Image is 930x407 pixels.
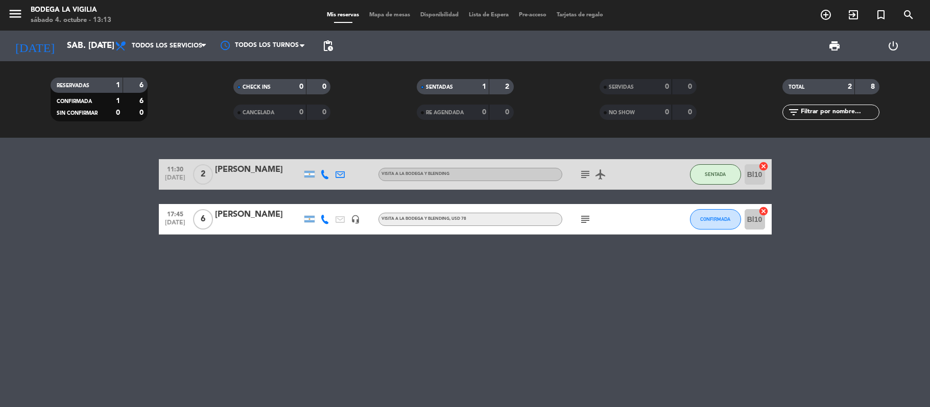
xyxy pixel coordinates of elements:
span: Pre-acceso [514,12,552,18]
span: Disponibilidad [415,12,464,18]
span: CONFIRMADA [700,216,730,222]
strong: 1 [482,83,486,90]
strong: 0 [322,83,328,90]
span: Tarjetas de regalo [552,12,608,18]
div: [PERSON_NAME] [215,163,302,176]
span: Lista de Espera [464,12,514,18]
strong: 2 [848,83,852,90]
i: search [902,9,915,21]
span: CANCELADA [243,110,274,115]
span: VISITA A LA BODEGA Y BLENDING [381,217,466,221]
i: add_circle_outline [820,9,832,21]
span: 6 [193,209,213,230]
strong: 1 [116,97,120,105]
i: cancel [758,206,769,216]
button: menu [8,6,23,25]
span: NO SHOW [609,110,635,115]
span: CONFIRMADA [57,99,92,104]
button: SENTADA [690,164,741,185]
strong: 0 [688,109,694,116]
i: turned_in_not [875,9,887,21]
span: SENTADAS [426,85,453,90]
strong: 0 [688,83,694,90]
span: 17:45 [162,208,188,219]
i: cancel [758,161,769,171]
strong: 0 [505,109,511,116]
div: [PERSON_NAME] [215,208,302,221]
strong: 0 [299,83,303,90]
input: Filtrar por nombre... [800,107,879,118]
strong: 0 [322,109,328,116]
span: 11:30 [162,163,188,174]
span: CHECK INS [243,85,271,90]
i: menu [8,6,23,21]
strong: 0 [665,109,669,116]
i: exit_to_app [847,9,860,21]
strong: 6 [139,82,146,89]
span: pending_actions [322,40,334,52]
strong: 0 [665,83,669,90]
i: subject [579,168,591,181]
i: power_settings_new [887,40,899,52]
span: print [828,40,841,52]
strong: 0 [116,109,120,116]
span: Mis reservas [322,12,364,18]
span: RESERVADAS [57,83,89,88]
i: filter_list [788,106,800,118]
div: LOG OUT [864,31,922,61]
strong: 8 [871,83,877,90]
div: Bodega La Vigilia [31,5,111,15]
i: headset_mic [351,215,360,224]
span: 2 [193,164,213,185]
span: SERVIDAS [609,85,634,90]
span: [DATE] [162,219,188,231]
div: sábado 4. octubre - 13:13 [31,15,111,26]
strong: 0 [299,109,303,116]
span: TOTAL [789,85,804,90]
i: subject [579,213,591,225]
span: Mapa de mesas [364,12,415,18]
span: , USD 78 [449,217,466,221]
strong: 1 [116,82,120,89]
strong: 2 [505,83,511,90]
strong: 6 [139,97,146,105]
span: SIN CONFIRMAR [57,111,98,116]
strong: 0 [482,109,486,116]
span: [DATE] [162,174,188,186]
span: VISITA A LA BODEGA Y BLENDING [381,172,449,176]
strong: 0 [139,109,146,116]
span: SENTADA [705,171,726,177]
i: airplanemode_active [594,168,607,181]
i: [DATE] [8,35,62,57]
button: CONFIRMADA [690,209,741,230]
span: Todos los servicios [132,42,202,49]
i: arrow_drop_down [95,40,107,52]
span: RE AGENDADA [426,110,464,115]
